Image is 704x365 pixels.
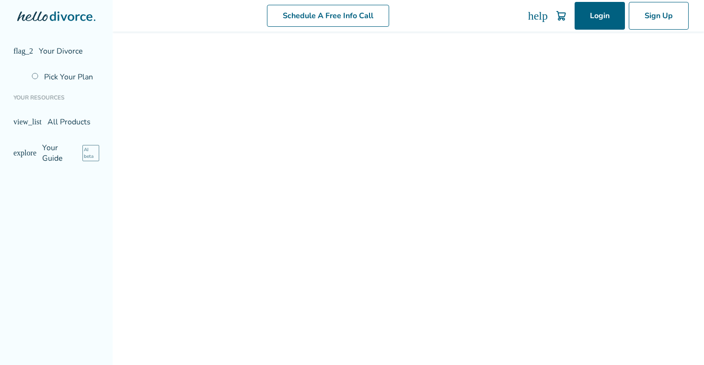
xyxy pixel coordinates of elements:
a: Sign Up [629,2,689,30]
span: view_list [13,118,21,126]
a: flag_2Your Divorce [8,40,105,62]
a: exploreYour GuideAI beta [8,137,105,159]
img: Cart [555,10,567,22]
span: explore [13,144,21,152]
a: Pick Your Plan [26,66,105,88]
a: Login [575,2,625,30]
span: Your Divorce [27,46,71,56]
a: Schedule A Free Info Call [271,5,393,27]
a: help [536,10,548,22]
span: flag_2 [13,47,21,55]
li: Your Resources [8,88,105,107]
a: view_listAll Products [8,111,105,133]
span: AI beta [71,143,90,153]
